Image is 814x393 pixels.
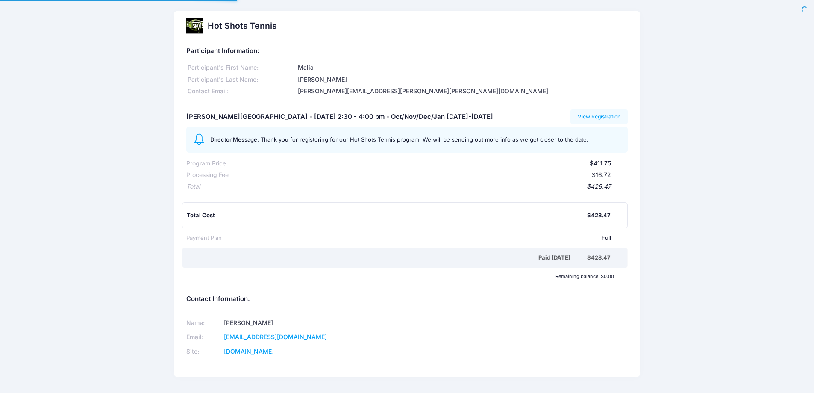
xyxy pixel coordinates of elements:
div: Participant's Last Name: [186,75,297,84]
div: Processing Fee [186,171,229,180]
div: Contact Email: [186,87,297,96]
div: [PERSON_NAME] [297,75,628,84]
div: Total Cost [187,211,587,220]
div: $16.72 [229,171,611,180]
div: Malia [297,63,628,72]
a: View Registration [570,109,628,124]
div: $428.47 [587,211,611,220]
a: [DOMAIN_NAME] [224,348,274,355]
span: Director Message: [210,136,259,143]
div: Paid [DATE] [188,254,587,262]
h5: [PERSON_NAME][GEOGRAPHIC_DATA] - [DATE] 2:30 - 4:00 pm - Oct/Nov/Dec/Jan [DATE]-[DATE] [186,113,493,121]
span: Thank you for registering for our Hot Shots Tennis program. We will be sending out more info as w... [261,136,588,143]
div: Payment Plan [186,234,222,242]
div: Participant's First Name: [186,63,297,72]
div: $428.47 [587,254,611,262]
td: Name: [186,316,221,330]
td: [PERSON_NAME] [221,316,396,330]
span: $411.75 [590,160,611,167]
div: $428.47 [200,182,611,191]
div: Remaining balance: $0.00 [182,274,618,279]
div: Total [186,182,200,191]
div: [PERSON_NAME][EMAIL_ADDRESS][PERSON_NAME][PERSON_NAME][DOMAIN_NAME] [297,87,628,96]
h2: Hot Shots Tennis [208,21,277,31]
h5: Participant Information: [186,47,628,55]
h5: Contact Information: [186,295,628,303]
div: Full [222,234,611,242]
td: Site: [186,345,221,359]
a: [EMAIL_ADDRESS][DOMAIN_NAME] [224,333,327,340]
div: Program Price [186,159,226,168]
td: Email: [186,330,221,345]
